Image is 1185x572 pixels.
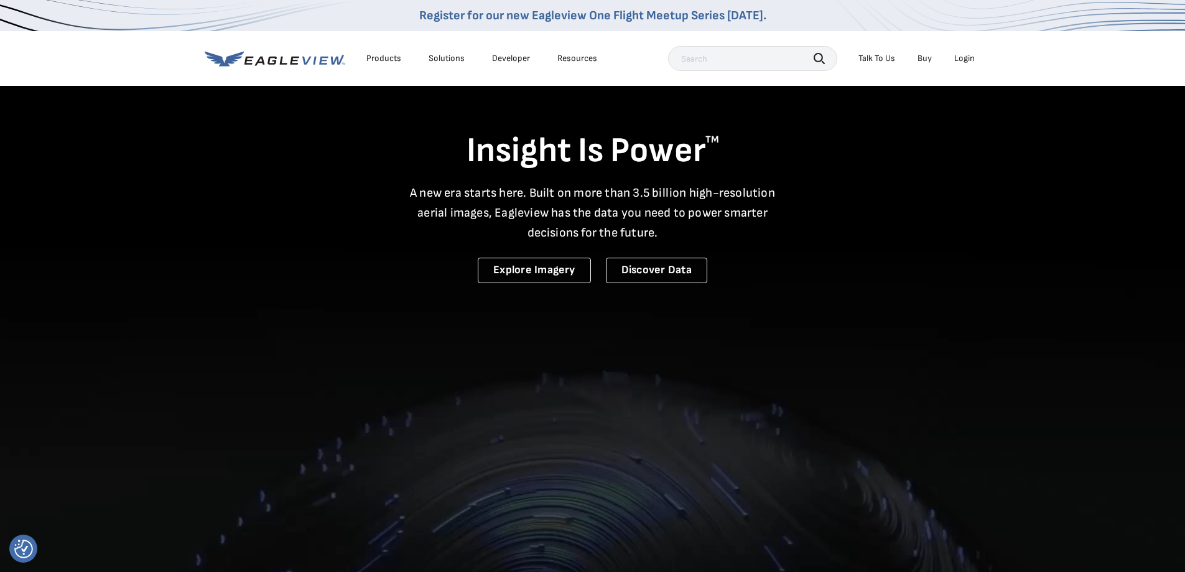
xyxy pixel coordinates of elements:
div: Login [954,53,975,64]
a: Register for our new Eagleview One Flight Meetup Series [DATE]. [419,8,766,23]
h1: Insight Is Power [205,129,981,173]
input: Search [668,46,837,71]
a: Discover Data [606,258,707,283]
div: Solutions [429,53,465,64]
button: Consent Preferences [14,540,33,558]
sup: TM [705,134,719,146]
div: Resources [557,53,597,64]
div: Products [366,53,401,64]
a: Explore Imagery [478,258,591,283]
img: Revisit consent button [14,540,33,558]
a: Buy [918,53,932,64]
div: Talk To Us [858,53,895,64]
p: A new era starts here. Built on more than 3.5 billion high-resolution aerial images, Eagleview ha... [402,183,783,243]
a: Developer [492,53,530,64]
